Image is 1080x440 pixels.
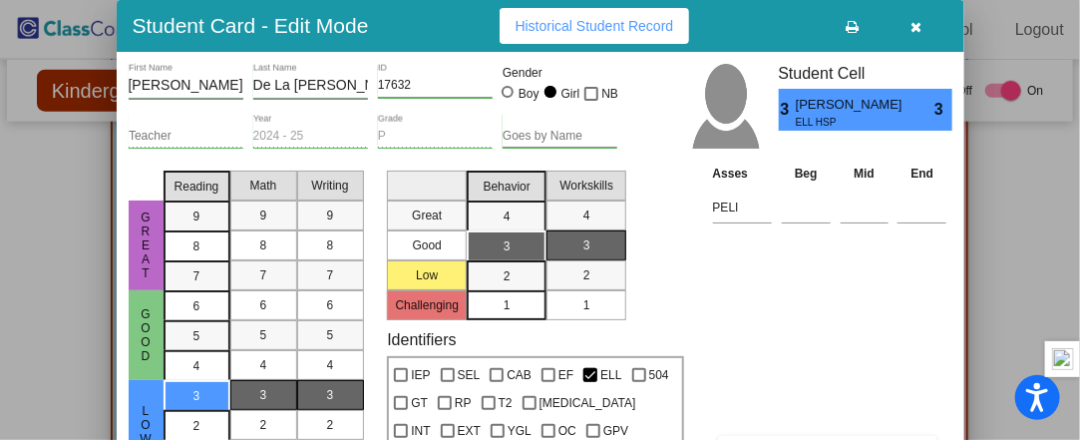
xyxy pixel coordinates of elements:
label: Identifiers [387,330,456,349]
span: 2 [193,417,200,435]
h3: Student Cell [779,64,952,83]
span: 1 [504,296,511,314]
input: year [253,130,368,144]
span: IEP [411,363,430,387]
span: 4 [193,357,200,375]
button: Historical Student Record [500,8,690,44]
span: 6 [193,297,200,315]
span: Behavior [484,178,531,196]
span: 6 [260,296,267,314]
span: 2 [583,266,590,284]
input: goes by name [503,130,617,144]
span: EF [558,363,573,387]
span: T2 [499,391,513,415]
span: 7 [260,266,267,284]
span: 7 [193,267,200,285]
span: 8 [260,236,267,254]
span: 2 [504,267,511,285]
span: 6 [327,296,334,314]
span: Great [137,211,155,280]
th: Asses [708,163,777,185]
span: 7 [327,266,334,284]
span: CAB [507,363,532,387]
span: Math [250,177,277,195]
input: teacher [129,130,243,144]
div: Girl [560,85,580,103]
span: 8 [327,236,334,254]
span: Historical Student Record [516,18,674,34]
span: 4 [260,356,267,374]
span: Workskills [559,177,613,195]
span: [PERSON_NAME] De La [PERSON_NAME] [796,95,906,115]
span: 1 [583,296,590,314]
span: NB [601,82,618,106]
input: assessment [713,193,772,222]
span: RP [455,391,472,415]
span: ELL HSP [796,115,893,130]
span: 9 [193,208,200,225]
span: 9 [327,207,334,224]
th: Beg [777,163,836,185]
span: ELL [600,363,621,387]
span: Writing [311,177,348,195]
th: Mid [836,163,894,185]
span: 2 [327,416,334,434]
input: grade [378,130,493,144]
span: SEL [458,363,481,387]
mat-label: Gender [503,64,617,82]
span: 504 [649,363,669,387]
span: 9 [260,207,267,224]
span: 4 [504,208,511,225]
span: 4 [583,207,590,224]
span: 3 [260,386,267,404]
span: 3 [934,98,951,122]
input: Enter ID [378,79,493,93]
span: 2 [260,416,267,434]
span: GT [411,391,428,415]
span: 3 [583,236,590,254]
span: 4 [327,356,334,374]
span: 5 [327,326,334,344]
th: End [893,163,951,185]
span: Reading [175,178,219,196]
span: 3 [779,98,796,122]
span: 3 [193,387,200,405]
span: 5 [193,327,200,345]
span: [MEDICAL_DATA] [540,391,636,415]
span: 3 [504,237,511,255]
h3: Student Card - Edit Mode [133,13,369,38]
span: 8 [193,237,200,255]
span: 5 [260,326,267,344]
span: Good [137,307,155,363]
div: Boy [518,85,540,103]
span: 3 [327,386,334,404]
